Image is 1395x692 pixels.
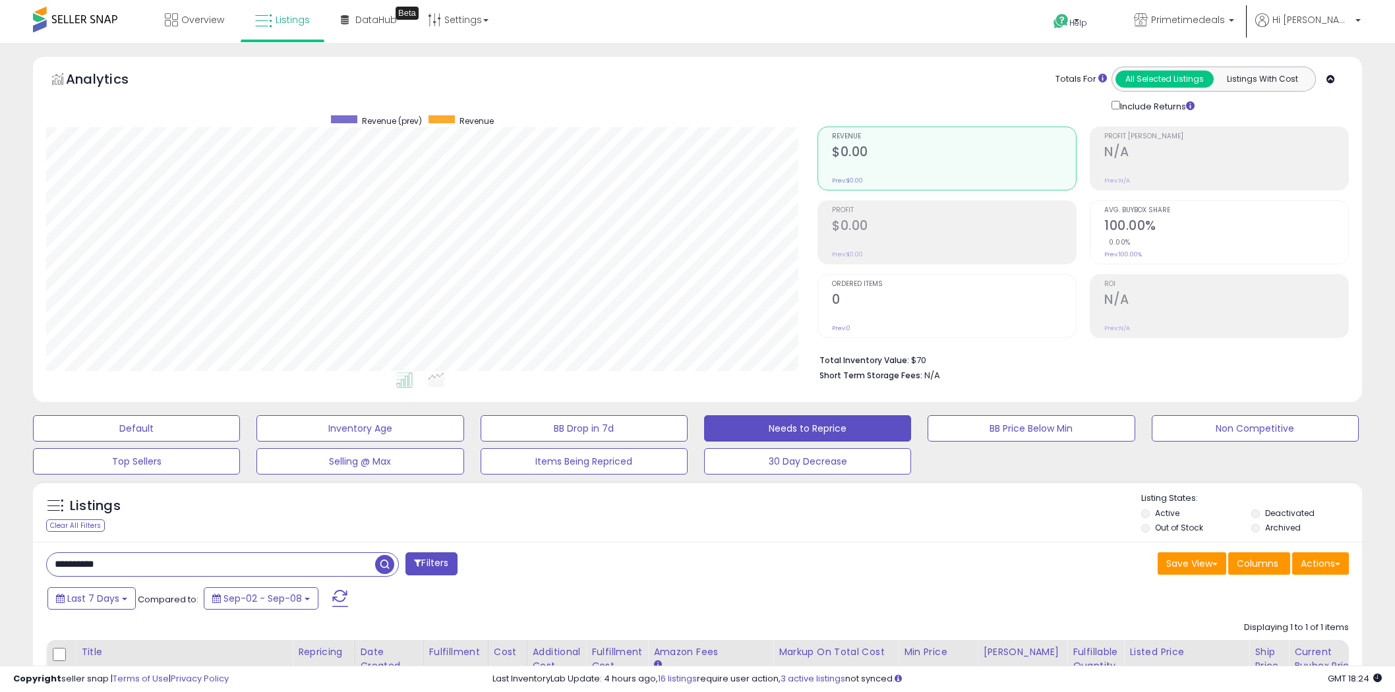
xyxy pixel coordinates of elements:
[832,177,863,185] small: Prev: $0.00
[256,415,463,442] button: Inventory Age
[1151,13,1225,26] span: Primetimedeals
[1102,98,1210,113] div: Include Returns
[832,324,850,332] small: Prev: 0
[33,448,240,475] button: Top Sellers
[1158,552,1226,575] button: Save View
[1237,557,1278,570] span: Columns
[429,645,483,659] div: Fulfillment
[832,250,863,258] small: Prev: $0.00
[1043,3,1113,43] a: Help
[1073,645,1118,673] div: Fulfillable Quantity
[832,292,1076,310] h2: 0
[704,415,911,442] button: Needs to Reprice
[1272,13,1351,26] span: Hi [PERSON_NAME]
[494,645,521,659] div: Cost
[1152,415,1359,442] button: Non Competitive
[355,13,397,26] span: DataHub
[223,592,302,605] span: Sep-02 - Sep-08
[1104,281,1348,288] span: ROI
[1104,237,1131,247] small: 0.00%
[832,144,1076,162] h2: $0.00
[13,673,229,685] div: seller snap | |
[779,645,893,659] div: Markup on Total Cost
[1155,507,1179,519] label: Active
[1053,13,1069,30] i: Get Help
[171,672,229,685] a: Privacy Policy
[362,115,422,127] span: Revenue (prev)
[819,370,922,381] b: Short Term Storage Fees:
[1104,250,1142,258] small: Prev: 100.00%
[405,552,457,575] button: Filters
[1265,507,1315,519] label: Deactivated
[1104,324,1130,332] small: Prev: N/A
[298,645,349,659] div: Repricing
[832,281,1076,288] span: Ordered Items
[1104,177,1130,185] small: Prev: N/A
[66,70,154,92] h5: Analytics
[832,218,1076,236] h2: $0.00
[983,645,1061,659] div: [PERSON_NAME]
[81,645,287,659] div: Title
[1255,13,1361,43] a: Hi [PERSON_NAME]
[1069,17,1087,28] span: Help
[1213,71,1311,88] button: Listings With Cost
[1104,207,1348,214] span: Avg. Buybox Share
[832,207,1076,214] span: Profit
[1155,522,1203,533] label: Out of Stock
[591,645,642,673] div: Fulfillment Cost
[1328,672,1382,685] span: 2025-09-16 18:24 GMT
[204,587,318,610] button: Sep-02 - Sep-08
[1265,522,1301,533] label: Archived
[46,519,105,532] div: Clear All Filters
[1294,645,1362,673] div: Current Buybox Price
[1141,492,1362,505] p: Listing States:
[819,355,909,366] b: Total Inventory Value:
[33,415,240,442] button: Default
[1104,144,1348,162] h2: N/A
[928,415,1135,442] button: BB Price Below Min
[1104,133,1348,140] span: Profit [PERSON_NAME]
[276,13,310,26] span: Listings
[658,672,697,685] a: 16 listings
[138,593,198,606] span: Compared to:
[819,351,1339,367] li: $70
[13,672,61,685] strong: Copyright
[704,448,911,475] button: 30 Day Decrease
[481,415,688,442] button: BB Drop in 7d
[653,645,767,659] div: Amazon Fees
[773,640,899,692] th: The percentage added to the cost of goods (COGS) that forms the calculator for Min & Max prices.
[533,645,581,673] div: Additional Cost
[1228,552,1290,575] button: Columns
[47,587,136,610] button: Last 7 Days
[1104,218,1348,236] h2: 100.00%
[1104,292,1348,310] h2: N/A
[781,672,845,685] a: 3 active listings
[832,133,1076,140] span: Revenue
[67,592,119,605] span: Last 7 Days
[1115,71,1214,88] button: All Selected Listings
[1129,645,1243,659] div: Listed Price
[653,659,661,671] small: Amazon Fees.
[113,672,169,685] a: Terms of Use
[396,7,419,20] div: Tooltip anchor
[1055,73,1107,86] div: Totals For
[181,13,224,26] span: Overview
[904,645,972,659] div: Min Price
[1255,645,1283,673] div: Ship Price
[1292,552,1349,575] button: Actions
[361,645,418,673] div: Date Created
[256,448,463,475] button: Selling @ Max
[1244,621,1349,634] div: Displaying 1 to 1 of 1 items
[460,115,494,127] span: Revenue
[924,369,940,382] span: N/A
[492,673,1382,685] div: Last InventoryLab Update: 4 hours ago, require user action, not synced.
[70,497,121,515] h5: Listings
[481,448,688,475] button: Items Being Repriced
